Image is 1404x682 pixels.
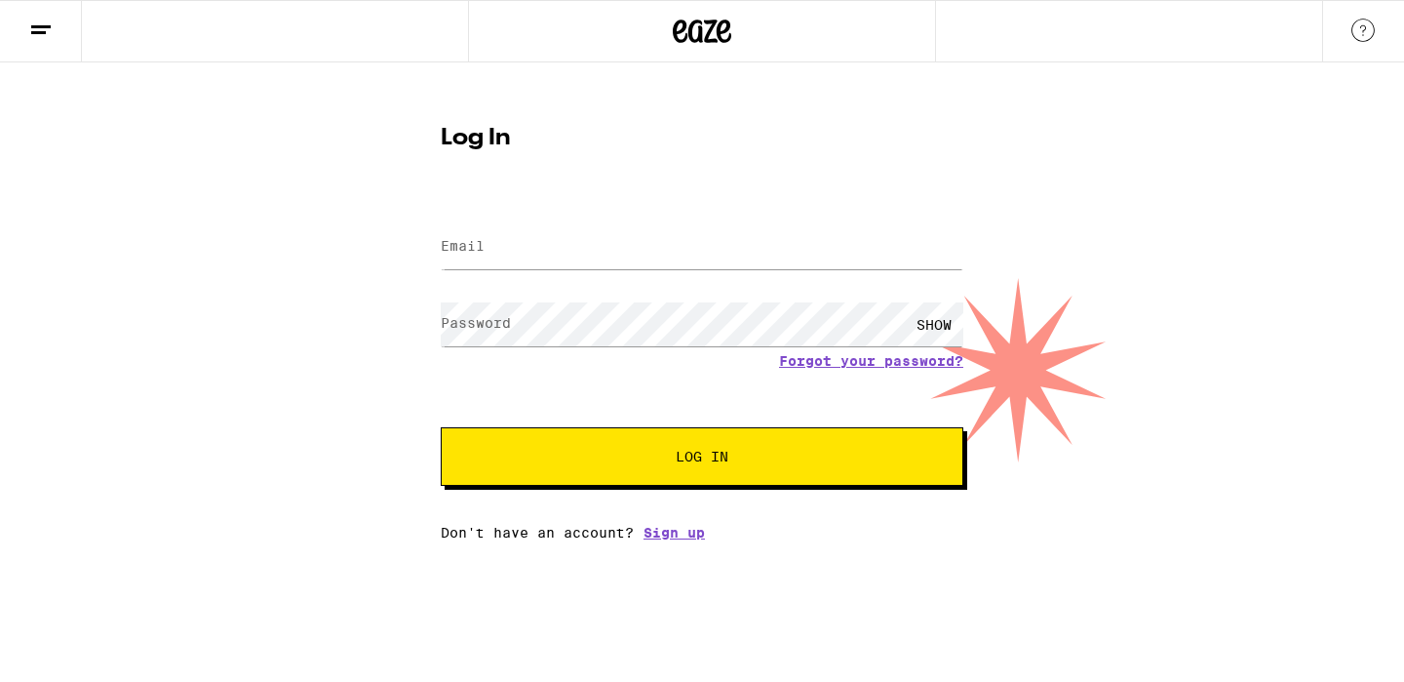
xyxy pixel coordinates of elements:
label: Email [441,238,485,254]
input: Email [441,225,963,269]
label: Password [441,315,511,331]
div: SHOW [905,302,963,346]
a: Forgot your password? [779,353,963,369]
a: Sign up [643,525,705,541]
button: Log In [441,427,963,486]
div: Don't have an account? [441,525,963,541]
span: Log In [676,450,728,463]
h1: Log In [441,127,963,150]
